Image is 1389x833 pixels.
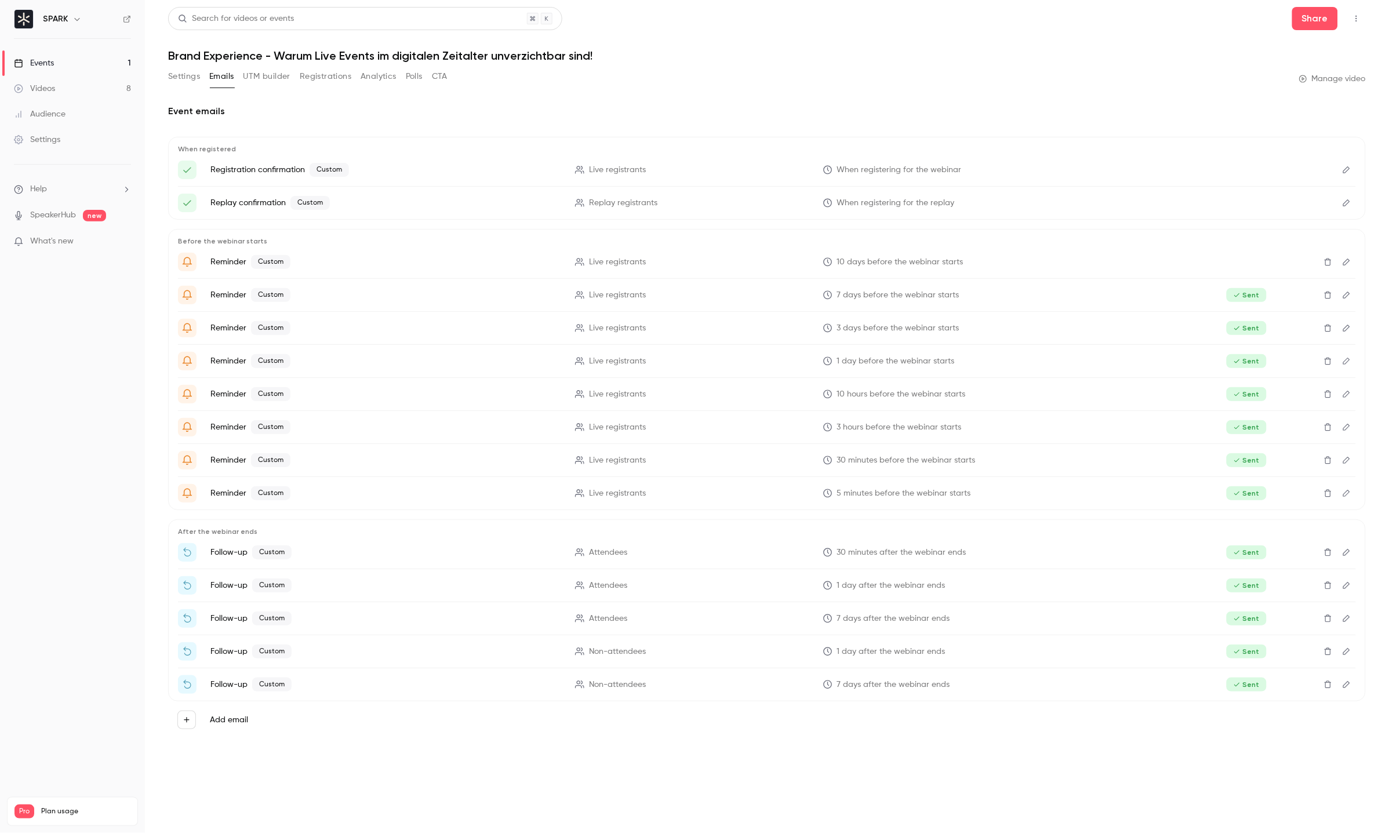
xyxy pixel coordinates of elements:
span: Live registrants [589,454,646,467]
p: When registered [178,144,1356,154]
p: Reminder [210,387,561,401]
span: Custom [252,645,292,659]
a: Manage video [1299,73,1366,85]
span: Custom [252,678,292,692]
span: new [83,210,106,221]
button: Edit [1337,642,1356,661]
li: Bist du bereit? In wenigen Stunden starten wir gemeinsam! [178,352,1356,370]
button: Delete [1319,451,1337,470]
button: Settings [168,67,200,86]
li: help-dropdown-opener [14,183,131,195]
span: Live registrants [589,322,646,334]
button: Delete [1319,642,1337,661]
button: Delete [1319,385,1337,403]
p: Replay confirmation [210,196,561,210]
h2: Event emails [168,104,1366,118]
button: Edit [1337,543,1356,562]
label: Add email [210,714,248,726]
span: When registering for the webinar [837,164,962,176]
button: Delete [1319,319,1337,337]
span: 3 hours before the webinar starts [837,421,962,434]
span: 30 minutes before the webinar starts [837,454,976,467]
span: Sent [1227,678,1267,692]
button: Edit [1337,576,1356,595]
div: Videos [14,83,55,94]
li: Bist du bereit? In wenigen Tagen starten wir gemeinsam! [178,319,1356,337]
span: Non-attendees [589,679,646,691]
button: Edit [1337,385,1356,403]
span: Plan usage [41,807,130,816]
span: Sent [1227,486,1267,500]
p: Reminder [210,255,561,269]
span: Custom [251,486,290,500]
p: After the webinar ends [178,527,1356,536]
span: Custom [252,612,292,625]
p: Reminder [210,354,561,368]
span: Custom [251,354,290,368]
button: Edit [1337,451,1356,470]
span: Attendees [589,580,627,592]
button: Edit [1337,418,1356,436]
span: Sent [1227,612,1267,625]
button: Analytics [361,67,397,86]
p: Reminder [210,486,561,500]
button: Edit [1337,609,1356,628]
span: Live registrants [589,289,646,301]
p: Reminder [210,288,561,302]
li: Danke fürs Dabeisein – das war erst der Anfang! [178,543,1356,562]
span: Live registrants [589,421,646,434]
li: Dein persönlicher Platz wartet – noch bis Sonntag! [178,609,1356,628]
p: Reminder [210,420,561,434]
div: Search for videos or events [178,13,294,25]
button: Delete [1319,418,1337,436]
button: Edit [1337,319,1356,337]
p: Follow-up [210,645,561,659]
li: Bist du bereit? In wenigen Tagen starten wir gemeinsam! [178,253,1356,271]
span: 5 minutes before the webinar starts [837,488,971,500]
li: Bist du bereit? In wenigen Tagen starten wir gemeinsam! [178,286,1356,304]
span: Live registrants [589,164,646,176]
button: Edit [1337,161,1356,179]
span: 3 days before the webinar starts [837,322,959,334]
p: Follow-up [210,579,561,592]
span: Custom [251,387,290,401]
span: Custom [251,321,290,335]
span: Pro [14,805,34,819]
span: Live registrants [589,355,646,368]
button: Polls [406,67,423,86]
button: Edit [1337,286,1356,304]
li: Heute ist es so weit – dein exklusives Webinar startet in Kürze! [178,418,1356,436]
img: SPARK [14,10,33,28]
p: Registration confirmation [210,163,561,177]
span: 1 day after the webinar ends [837,580,946,592]
span: Sent [1227,321,1267,335]
span: Custom [290,196,330,210]
span: Custom [251,288,290,302]
li: Wir haben dich vermisst – komm uns doch besuchen! [178,642,1356,661]
span: Attendees [589,547,627,559]
button: Edit [1337,675,1356,694]
span: Sent [1227,420,1267,434]
button: Delete [1319,286,1337,304]
button: Delete [1319,253,1337,271]
p: Follow-up [210,545,561,559]
li: Deine Anmeldung zum Webinar „Brand Experience – Warum Live Events im digitalen Zeitalter unverzic... [178,194,1356,212]
button: Delete [1319,609,1337,628]
p: Follow-up [210,678,561,692]
button: Delete [1319,675,1337,694]
span: Help [30,183,47,195]
div: Settings [14,134,60,145]
span: Sent [1227,645,1267,659]
span: 1 day after the webinar ends [837,646,946,658]
li: Heute ist es so weit – dein exklusives Webinar startet in Kürze! [178,451,1356,470]
span: Sent [1227,453,1267,467]
li: Webinar verpasst? Wir hätten da noch was für dich! [178,675,1356,694]
span: Sent [1227,387,1267,401]
span: 7 days after the webinar ends [837,613,950,625]
div: Audience [14,108,66,120]
button: Delete [1319,543,1337,562]
span: 30 minutes after the webinar ends [837,547,966,559]
button: CTA [432,67,448,86]
span: Live registrants [589,488,646,500]
span: Custom [310,163,349,177]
